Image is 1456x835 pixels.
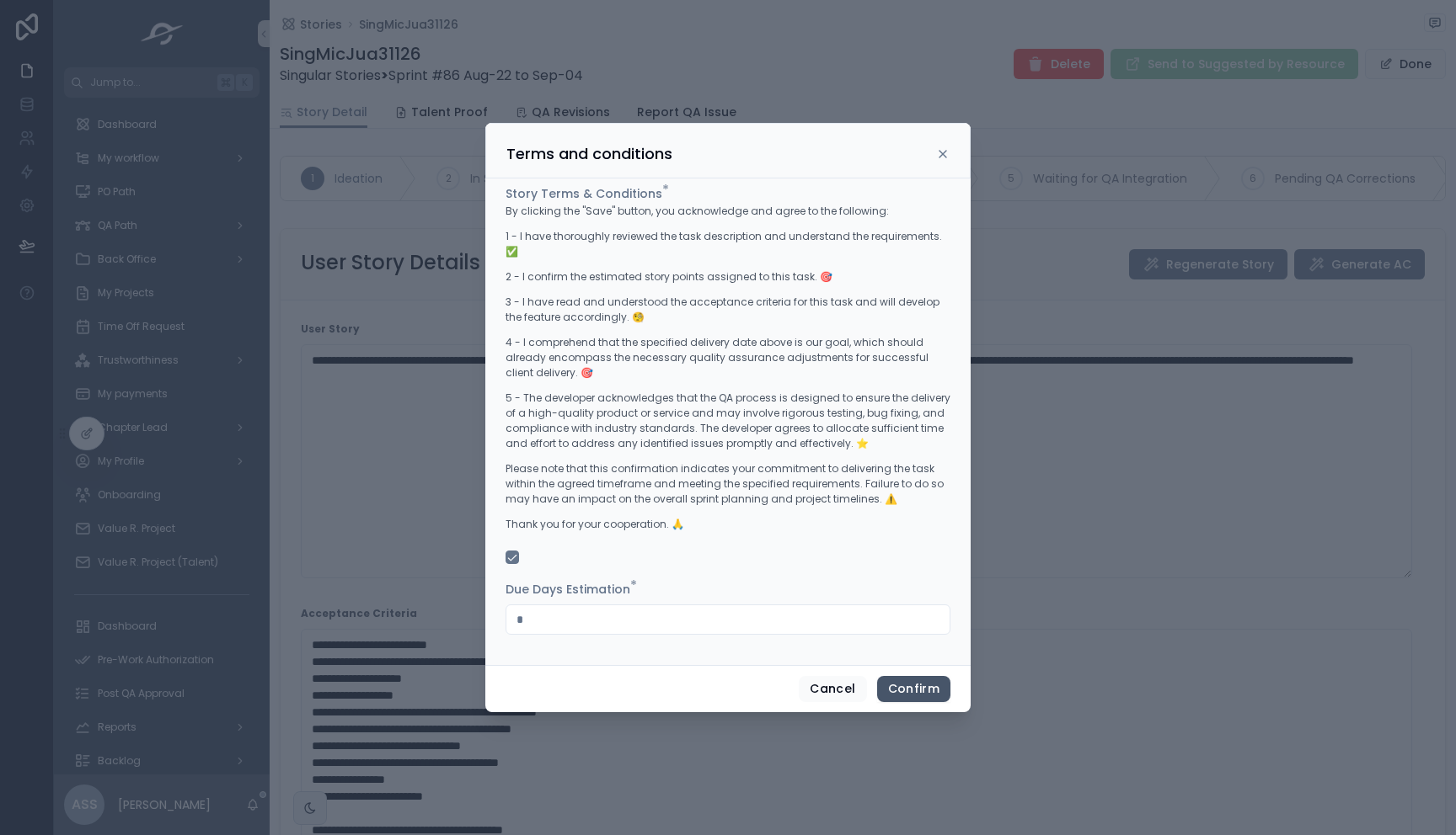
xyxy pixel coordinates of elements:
[506,229,950,259] p: 1 - I have thoroughly reviewed the task description and understand the requirements. ✅
[799,676,866,703] button: Cancel
[506,335,950,380] p: 4 - I comprehend that the specified delivery date above is our goal, which should already encompa...
[877,676,950,703] button: Confirm
[506,461,950,507] p: Please note that this confirmation indicates your commitment to delivering the task within the ag...
[506,269,950,285] p: 2 - I confirm the estimated story points assigned to this task. 🎯
[506,185,662,202] span: Story Terms & Conditions
[506,204,950,219] p: By clicking the "Save" button, you acknowledge and agree to the following:
[506,144,672,164] h3: Terms and conditions
[506,581,630,598] span: Due Days Estimation
[506,295,950,325] p: 3 - I have read and understood the acceptance criteria for this task and will develop the feature...
[506,517,950,532] p: Thank you for your cooperation. 🙏
[506,391,950,451] p: 5 - The developer acknowledges that the QA process is designed to ensure the delivery of a high-q...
